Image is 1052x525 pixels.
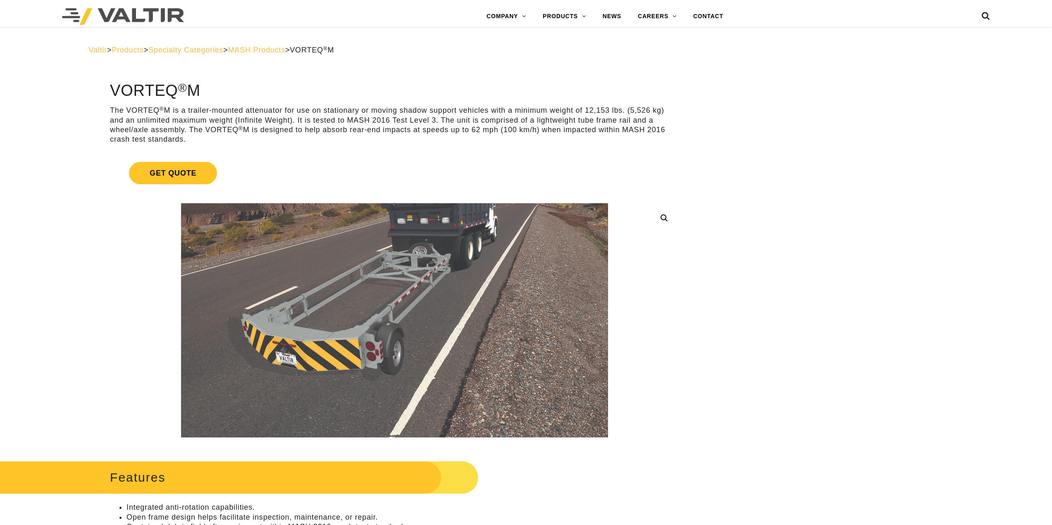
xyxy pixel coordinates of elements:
a: PRODUCTS [534,8,594,25]
a: MASH Products [228,46,285,54]
h1: VORTEQ M [110,82,679,100]
sup: ® [160,106,164,112]
sup: ® [178,81,187,94]
sup: ® [239,125,243,131]
a: Specialty Categories [148,46,223,54]
a: COMPANY [478,8,534,25]
a: Products [112,46,143,54]
span: VORTEQ M [290,46,334,54]
li: Open frame design helps facilitate inspection, maintenance, or repair. [126,513,679,522]
a: CONTACT [685,8,732,25]
img: Valtir [62,8,184,25]
div: > > > > [89,45,964,55]
span: Get Quote [129,162,217,184]
p: The VORTEQ M is a trailer-mounted attenuator for use on stationary or moving shadow support vehic... [110,106,679,145]
a: CAREERS [630,8,685,25]
sup: ® [323,45,328,52]
a: Valtir [89,46,107,54]
li: Integrated anti-rotation capabilities. [126,503,679,512]
a: NEWS [594,8,630,25]
a: Get Quote [110,152,679,194]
